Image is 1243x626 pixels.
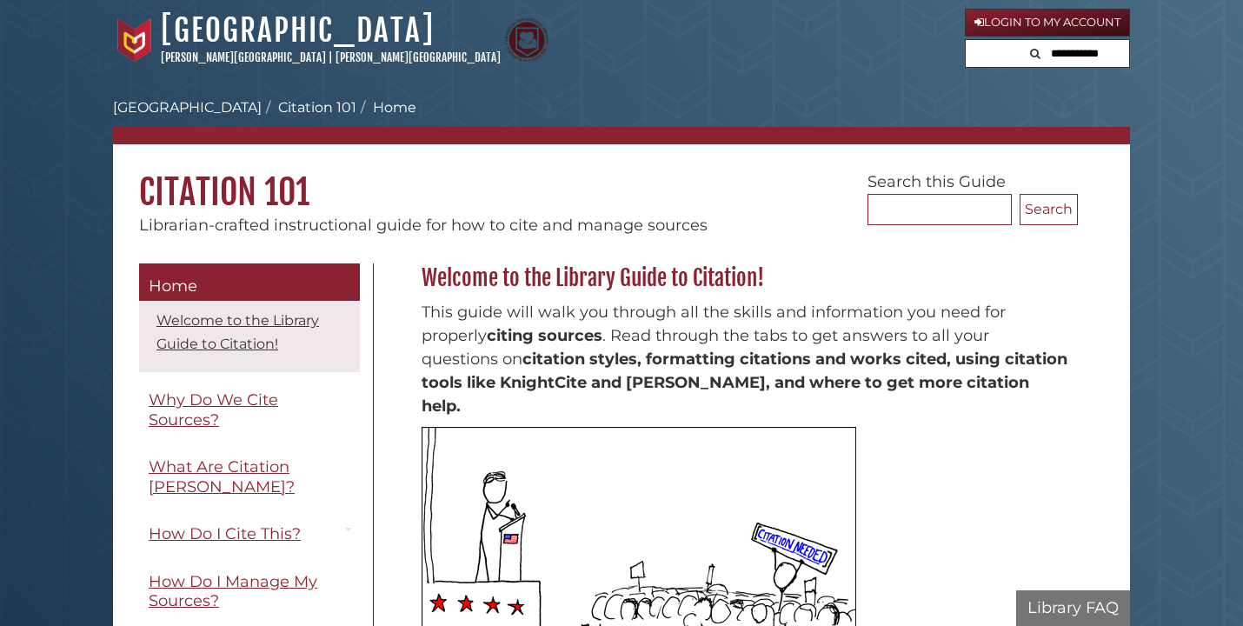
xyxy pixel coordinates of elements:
h1: Citation 101 [113,144,1130,214]
a: [GEOGRAPHIC_DATA] [161,11,435,50]
h2: Welcome to the Library Guide to Citation! [413,264,1078,292]
span: What Are Citation [PERSON_NAME]? [149,457,295,496]
a: How Do I Cite This? [139,515,360,554]
span: This guide will walk you through all the skills and information you need for properly . Read thro... [422,303,1067,416]
nav: breadcrumb [113,97,1130,144]
img: Calvin Theological Seminary [505,18,548,62]
a: Login to My Account [965,9,1130,37]
a: Citation 101 [278,99,356,116]
span: How Do I Cite This? [149,524,301,543]
span: Home [149,276,197,296]
i: Search [1030,48,1040,59]
button: Search [1025,40,1046,63]
span: Why Do We Cite Sources? [149,390,278,430]
a: [PERSON_NAME][GEOGRAPHIC_DATA] [336,50,501,64]
a: [PERSON_NAME][GEOGRAPHIC_DATA] [161,50,326,64]
a: Welcome to the Library Guide to Citation! [156,312,319,352]
a: [GEOGRAPHIC_DATA] [113,99,262,116]
a: Home [139,263,360,302]
button: Search [1020,194,1078,225]
li: Home [356,97,416,118]
strong: citing sources [487,326,602,345]
strong: citation styles, formatting citations and works cited, using citation tools like KnightCite and [... [422,350,1067,416]
span: Librarian-crafted instructional guide for how to cite and manage sources [139,216,708,235]
span: | [329,50,333,64]
button: Library FAQ [1016,590,1130,626]
span: How Do I Manage My Sources? [149,572,317,611]
a: How Do I Manage My Sources? [139,563,360,621]
a: Why Do We Cite Sources? [139,381,360,439]
img: Calvin University [113,18,156,62]
a: What Are Citation [PERSON_NAME]? [139,448,360,506]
